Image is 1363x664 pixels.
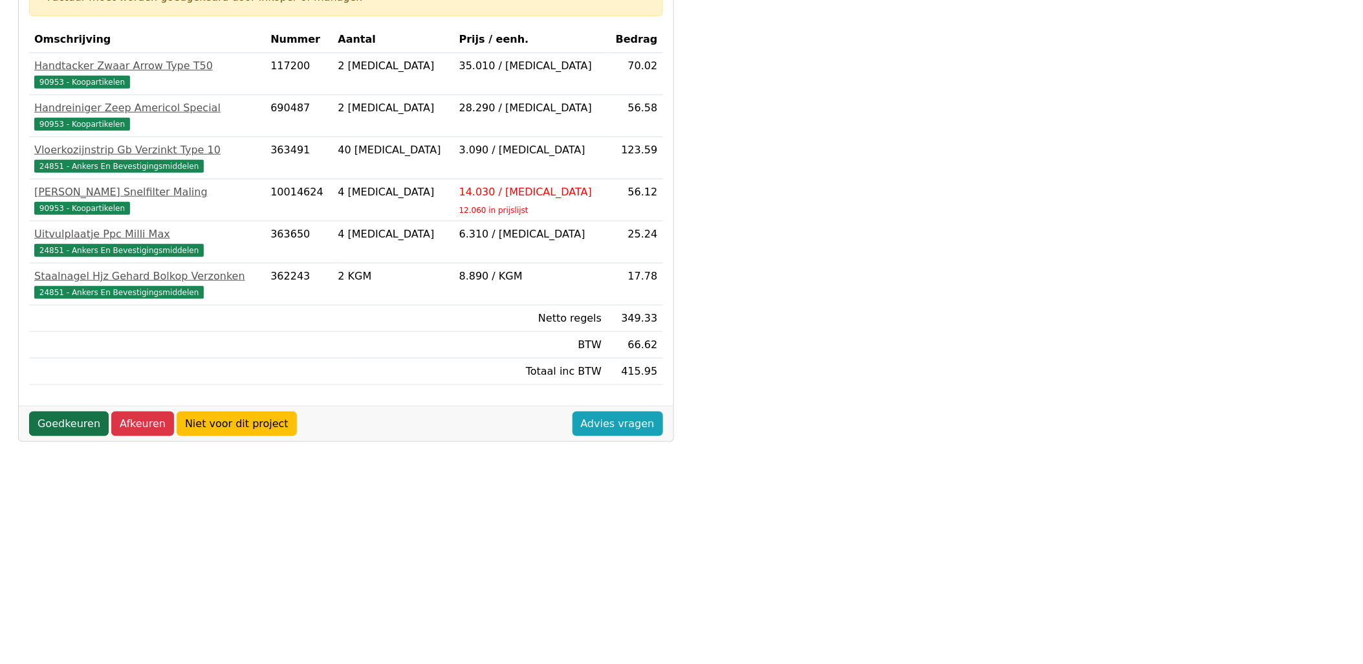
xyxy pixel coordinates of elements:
[454,27,607,53] th: Prijs / eenh.
[265,221,333,263] td: 363650
[607,359,662,385] td: 415.95
[265,27,333,53] th: Nummer
[34,58,260,74] div: Handtacker Zwaar Arrow Type T50
[265,179,333,221] td: 10014624
[607,27,662,53] th: Bedrag
[338,269,449,284] div: 2 KGM
[34,100,260,131] a: Handreiniger Zeep Americol Special90953 - Koopartikelen
[607,53,662,95] td: 70.02
[607,221,662,263] td: 25.24
[34,244,204,257] span: 24851 - Ankers En Bevestigingsmiddelen
[459,184,602,200] div: 14.030 / [MEDICAL_DATA]
[454,332,607,359] td: BTW
[29,412,109,436] a: Goedkeuren
[34,184,260,216] a: [PERSON_NAME] Snelfilter Maling90953 - Koopartikelen
[607,179,662,221] td: 56.12
[338,100,449,116] div: 2 [MEDICAL_DATA]
[34,100,260,116] div: Handreiniger Zeep Americol Special
[607,305,662,332] td: 349.33
[607,332,662,359] td: 66.62
[34,202,130,215] span: 90953 - Koopartikelen
[34,269,260,300] a: Staalnagel Hjz Gehard Bolkop Verzonken24851 - Ankers En Bevestigingsmiddelen
[459,100,602,116] div: 28.290 / [MEDICAL_DATA]
[34,184,260,200] div: [PERSON_NAME] Snelfilter Maling
[34,227,260,242] div: Uitvulplaatje Ppc Milli Max
[454,305,607,332] td: Netto regels
[265,263,333,305] td: 362243
[459,227,602,242] div: 6.310 / [MEDICAL_DATA]
[338,227,449,242] div: 4 [MEDICAL_DATA]
[607,95,662,137] td: 56.58
[177,412,297,436] a: Niet voor dit project
[111,412,174,436] a: Afkeuren
[34,269,260,284] div: Staalnagel Hjz Gehard Bolkop Verzonken
[34,58,260,89] a: Handtacker Zwaar Arrow Type T5090953 - Koopartikelen
[34,160,204,173] span: 24851 - Ankers En Bevestigingsmiddelen
[34,142,260,173] a: Vloerkozijnstrip Gb Verzinkt Type 1024851 - Ankers En Bevestigingsmiddelen
[34,286,204,299] span: 24851 - Ankers En Bevestigingsmiddelen
[607,263,662,305] td: 17.78
[572,412,663,436] a: Advies vragen
[265,137,333,179] td: 363491
[459,269,602,284] div: 8.890 / KGM
[34,227,260,258] a: Uitvulplaatje Ppc Milli Max24851 - Ankers En Bevestigingsmiddelen
[34,142,260,158] div: Vloerkozijnstrip Gb Verzinkt Type 10
[459,142,602,158] div: 3.090 / [MEDICAL_DATA]
[338,184,449,200] div: 4 [MEDICAL_DATA]
[333,27,454,53] th: Aantal
[607,137,662,179] td: 123.59
[459,206,529,215] sub: 12.060 in prijslijst
[34,76,130,89] span: 90953 - Koopartikelen
[338,142,449,158] div: 40 [MEDICAL_DATA]
[338,58,449,74] div: 2 [MEDICAL_DATA]
[454,359,607,385] td: Totaal inc BTW
[459,58,602,74] div: 35.010 / [MEDICAL_DATA]
[34,118,130,131] span: 90953 - Koopartikelen
[265,95,333,137] td: 690487
[29,27,265,53] th: Omschrijving
[265,53,333,95] td: 117200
